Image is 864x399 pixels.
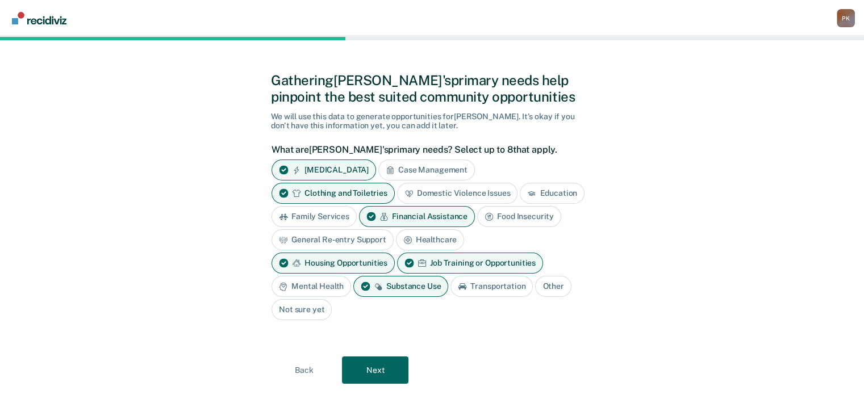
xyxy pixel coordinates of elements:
[397,253,543,274] div: Job Training or Opportunities
[342,356,408,384] button: Next
[272,253,395,274] div: Housing Opportunities
[535,276,571,297] div: Other
[477,206,561,227] div: Food Insecurity
[272,276,351,297] div: Mental Health
[272,206,357,227] div: Family Services
[272,144,587,155] label: What are [PERSON_NAME]'s primary needs? Select up to 8 that apply.
[359,206,475,227] div: Financial Assistance
[272,299,332,320] div: Not sure yet
[12,12,66,24] img: Recidiviz
[837,9,855,27] div: P K
[353,276,448,297] div: Substance Use
[397,183,518,204] div: Domestic Violence Issues
[272,159,376,180] div: [MEDICAL_DATA]
[450,276,533,297] div: Transportation
[272,183,395,204] div: Clothing and Toiletries
[271,356,337,384] button: Back
[271,112,593,131] div: We will use this data to generate opportunities for [PERSON_NAME] . It's okay if you don't have t...
[837,9,855,27] button: Profile dropdown button
[378,159,475,180] div: Case Management
[272,229,394,250] div: General Re-entry Support
[520,183,585,204] div: Education
[271,72,593,105] div: Gathering [PERSON_NAME]'s primary needs help pinpoint the best suited community opportunities
[396,229,465,250] div: Healthcare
